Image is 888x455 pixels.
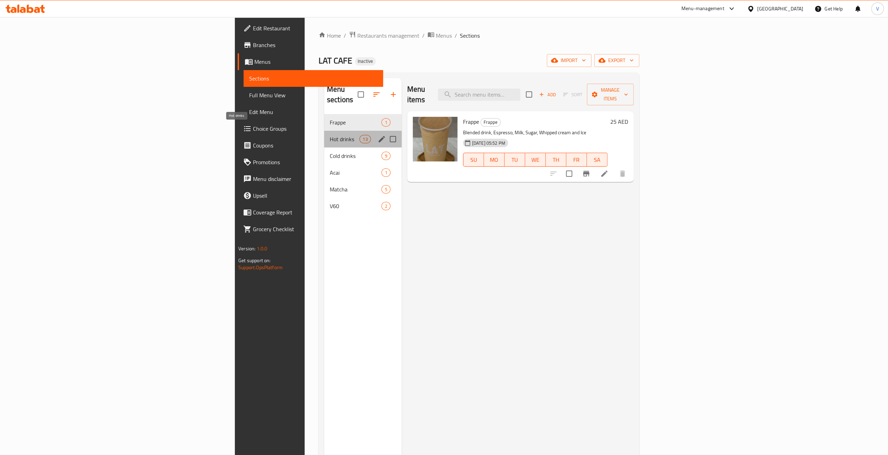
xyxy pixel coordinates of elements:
a: Edit Menu [244,104,383,120]
span: Coupons [253,141,378,150]
span: Promotions [253,158,378,166]
span: WE [528,155,543,165]
span: Version: [238,244,255,253]
span: Branches [253,41,378,49]
span: Choice Groups [253,124,378,133]
span: Grocery Checklist [253,225,378,233]
span: Hot drinks [330,135,359,143]
span: Full Menu View [249,91,378,99]
button: TH [546,153,566,167]
h6: 25 AED [610,117,628,127]
li: / [422,31,425,40]
span: SA [590,155,605,165]
a: Support.OpsPlatform [238,263,283,272]
button: SU [463,153,484,167]
span: Restaurants management [357,31,419,40]
button: Branch-specific-item [578,165,595,182]
span: Add [538,91,557,99]
div: Cold drinks9 [324,147,402,164]
div: V602 [324,198,402,214]
span: 13 [360,136,370,143]
span: 1 [382,169,390,176]
button: MO [484,153,505,167]
a: Promotions [238,154,383,170]
span: Add item [536,89,559,100]
span: Edit Restaurant [253,24,378,32]
span: Sections [460,31,480,40]
div: items [381,185,390,194]
span: Select section first [559,89,587,100]
a: Upsell [238,187,383,204]
button: delete [614,165,631,182]
a: Coverage Report [238,204,383,221]
button: Add section [385,86,402,103]
span: FR [569,155,584,165]
button: SA [587,153,607,167]
span: Sort sections [368,86,385,103]
span: SU [466,155,481,165]
h2: Menu items [407,84,430,105]
span: Select all sections [353,87,368,102]
div: Cold drinks [330,152,382,160]
div: Acai1 [324,164,402,181]
a: Menus [427,31,452,40]
button: Add [536,89,559,100]
div: V60 [330,202,382,210]
a: Menu disclaimer [238,170,383,187]
p: Blended drink, Espresso, Milk, Sugar, Whipped cream and Ice [463,128,607,137]
span: Acai [330,168,382,177]
span: Select section [522,87,536,102]
span: Frappe [330,118,382,127]
span: TH [549,155,564,165]
a: Branches [238,37,383,53]
span: Menus [436,31,452,40]
a: Edit menu item [600,169,609,178]
span: 9 [382,153,390,159]
span: Sections [249,74,378,83]
div: Hot drinks13edit [324,131,402,147]
span: Get support on: [238,256,270,265]
div: items [381,118,390,127]
span: [DATE] 05:52 PM [469,140,508,146]
div: Frappe1 [324,114,402,131]
a: Coupons [238,137,383,154]
a: Full Menu View [244,87,383,104]
div: items [381,168,390,177]
span: 2 [382,203,390,210]
input: search [438,89,520,101]
span: Matcha [330,185,382,194]
button: TU [505,153,525,167]
span: Menu disclaimer [253,175,378,183]
span: Manage items [592,86,628,103]
span: import [552,56,586,65]
span: Upsell [253,191,378,200]
span: Select to update [562,166,576,181]
span: 1 [382,119,390,126]
button: Manage items [587,84,634,105]
button: import [547,54,591,67]
div: items [359,135,371,143]
span: Frappe [481,118,500,126]
a: Restaurants management [349,31,419,40]
div: Matcha5 [324,181,402,198]
div: Frappe [480,118,501,127]
div: [GEOGRAPHIC_DATA] [757,5,803,13]
a: Sections [244,70,383,87]
button: FR [566,153,587,167]
span: Frappe [463,116,479,127]
span: Coverage Report [253,208,378,217]
span: TU [507,155,522,165]
span: V [876,5,879,13]
span: 5 [382,186,390,193]
span: MO [487,155,502,165]
li: / [455,31,457,40]
span: Menus [254,58,378,66]
a: Choice Groups [238,120,383,137]
nav: Menu sections [324,111,402,217]
span: export [600,56,634,65]
a: Grocery Checklist [238,221,383,237]
a: Edit Restaurant [238,20,383,37]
